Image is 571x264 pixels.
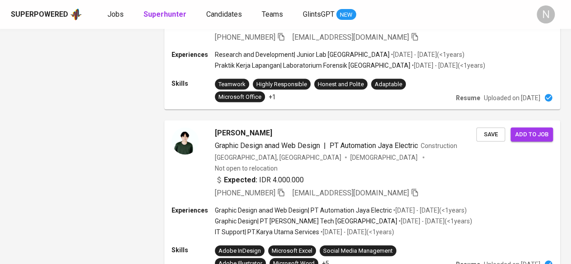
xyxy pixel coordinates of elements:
div: Superpowered [11,9,68,20]
span: PT Automation Jaya Electric [330,141,418,150]
span: Add to job [515,130,548,140]
span: Graphic Design anad Web Design [215,141,320,150]
a: Teams [262,9,285,20]
div: Highly Responsible [256,80,307,89]
div: IDR 4.000.000 [215,175,304,185]
p: Praktik Kerja Lapangan | Laboratorium Forensik [GEOGRAPHIC_DATA] [215,61,410,70]
img: app logo [70,8,82,21]
span: GlintsGPT [303,10,334,19]
div: Microsoft Office [218,93,261,102]
span: | [324,140,326,151]
a: Superpoweredapp logo [11,8,82,21]
p: Graphic Design | PT [PERSON_NAME] Tech [GEOGRAPHIC_DATA] [215,217,397,226]
span: [PERSON_NAME] [215,128,272,139]
div: Teamwork [218,80,246,89]
div: Adobe InDesign [218,247,261,255]
button: Add to job [511,128,553,142]
span: [EMAIL_ADDRESS][DOMAIN_NAME] [292,33,409,42]
div: [GEOGRAPHIC_DATA], [GEOGRAPHIC_DATA] [215,153,341,162]
span: Jobs [107,10,124,19]
span: NEW [336,10,356,19]
a: GlintsGPT NEW [303,9,356,20]
span: Candidates [206,10,242,19]
p: Uploaded on [DATE] [484,93,540,102]
p: Research and Development | Junior Lab [GEOGRAPHIC_DATA] [215,50,390,59]
p: Experiences [172,206,215,215]
p: • [DATE] - [DATE] ( <1 years ) [319,227,394,236]
p: Experiences [172,50,215,59]
a: Candidates [206,9,244,20]
p: IT Support | PT.Karya Utama Services [215,227,319,236]
span: Teams [262,10,283,19]
span: Construction [421,142,457,149]
p: Graphic Design anad Web Design | PT Automation Jaya Electric [215,206,392,215]
span: Save [481,130,501,140]
span: [PHONE_NUMBER] [215,189,275,197]
img: ca198bc118a7f906e82fb4b963c27a59.png [172,128,199,155]
a: Jobs [107,9,125,20]
span: [DEMOGRAPHIC_DATA] [350,153,419,162]
p: +1 [269,93,276,102]
div: Microsoft Excel [272,247,312,255]
div: Social Media Management [323,247,393,255]
p: Skills [172,79,215,88]
p: Resume [456,93,480,102]
button: Save [476,128,505,142]
div: N [537,5,555,23]
b: Expected: [224,175,257,185]
span: [PHONE_NUMBER] [215,33,275,42]
div: Honest and Polite [318,80,364,89]
p: • [DATE] - [DATE] ( <1 years ) [390,50,464,59]
b: Superhunter [144,10,186,19]
p: • [DATE] - [DATE] ( <1 years ) [397,217,472,226]
a: Superhunter [144,9,188,20]
p: • [DATE] - [DATE] ( <1 years ) [392,206,467,215]
p: Not open to relocation [215,164,278,173]
span: [EMAIL_ADDRESS][DOMAIN_NAME] [292,189,409,197]
p: Skills [172,245,215,255]
div: Adaptable [375,80,402,89]
p: • [DATE] - [DATE] ( <1 years ) [410,61,485,70]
